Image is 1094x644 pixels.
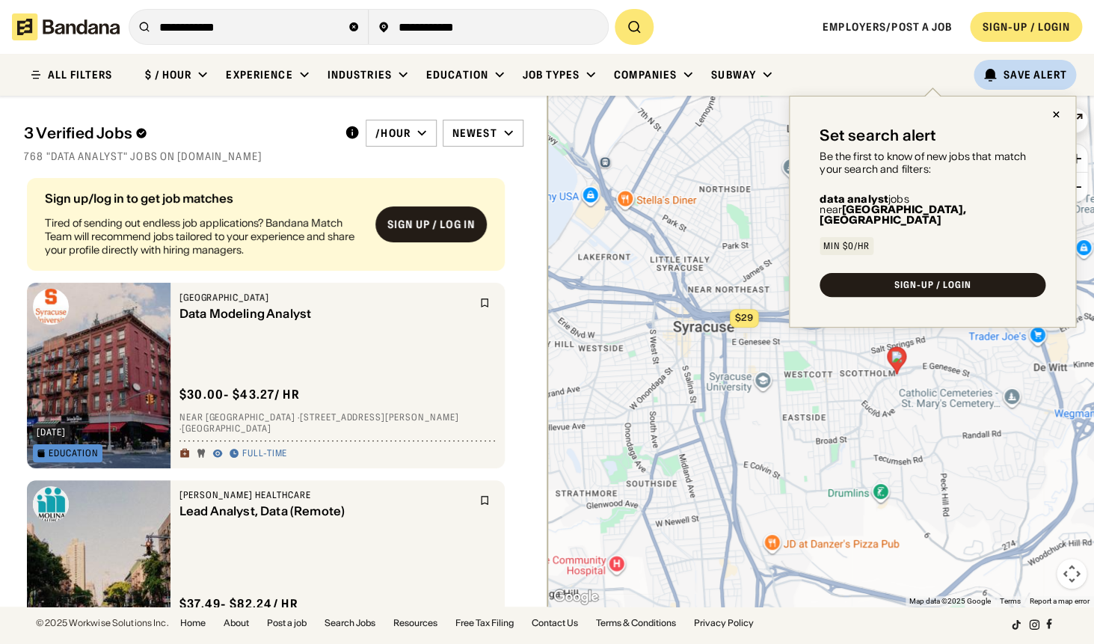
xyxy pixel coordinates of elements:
b: data analyst [820,192,888,206]
span: $29 [735,312,753,323]
div: ALL FILTERS [48,70,112,80]
span: Map data ©2025 Google [909,597,991,605]
div: 3 Verified Jobs [24,124,333,142]
div: Save Alert [1004,68,1067,82]
div: grid [24,172,523,607]
div: Sign up/log in to get job matches [45,192,363,204]
div: Tired of sending out endless job applications? Bandana Match Team will recommend jobs tailored to... [45,216,363,257]
img: Molina Healthcare logo [33,486,69,522]
div: Education [49,449,99,458]
div: Lead Analyst, Data (Remote) [179,504,470,518]
a: Report a map error [1030,597,1090,605]
div: Experience [226,68,292,82]
div: Be the first to know of new jobs that match your search and filters: [820,150,1045,176]
div: SIGN-UP / LOGIN [894,280,971,289]
div: 768 "Data Analyst" jobs on [DOMAIN_NAME] [24,150,523,163]
a: Terms (opens in new tab) [1000,597,1021,605]
a: Resources [393,619,437,628]
div: SIGN-UP / LOGIN [982,20,1070,34]
div: Newest [452,126,497,140]
img: Syracuse University logo [33,289,69,325]
div: Companies [614,68,677,82]
div: © 2025 Workwise Solutions Inc. [36,619,168,628]
a: Contact Us [532,619,578,628]
a: Privacy Policy [694,619,754,628]
div: Min $0/hr [823,242,870,251]
a: About [224,619,249,628]
img: Bandana logotype [12,13,120,40]
div: Industries [328,68,392,82]
div: Full-time [242,448,288,460]
div: Set search alert [820,126,936,144]
div: $ / hour [145,68,191,82]
a: Free Tax Filing [455,619,514,628]
div: Sign up / Log in [387,218,475,231]
a: Employers/Post a job [823,20,952,34]
a: Terms & Conditions [596,619,676,628]
img: Google [551,587,600,607]
div: Near [GEOGRAPHIC_DATA] · [STREET_ADDRESS][PERSON_NAME] · [GEOGRAPHIC_DATA] [179,411,496,435]
div: /hour [375,126,411,140]
div: Data Modeling Analyst [179,307,470,321]
div: [PERSON_NAME] Healthcare [179,489,470,501]
div: Job Types [523,68,580,82]
b: [GEOGRAPHIC_DATA], [GEOGRAPHIC_DATA] [820,203,966,227]
div: $ 30.00 - $43.27 / hr [179,387,300,402]
div: [GEOGRAPHIC_DATA] [179,292,470,304]
div: Subway [711,68,756,82]
a: Home [180,619,206,628]
button: Map camera controls [1057,559,1087,589]
a: Search Jobs [325,619,375,628]
div: Education [426,68,488,82]
a: Open this area in Google Maps (opens a new window) [551,587,600,607]
div: [DATE] [37,428,66,437]
div: $ 37.49 - $82.24 / hr [179,596,298,612]
div: jobs near [820,194,1045,225]
a: Post a job [267,619,307,628]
